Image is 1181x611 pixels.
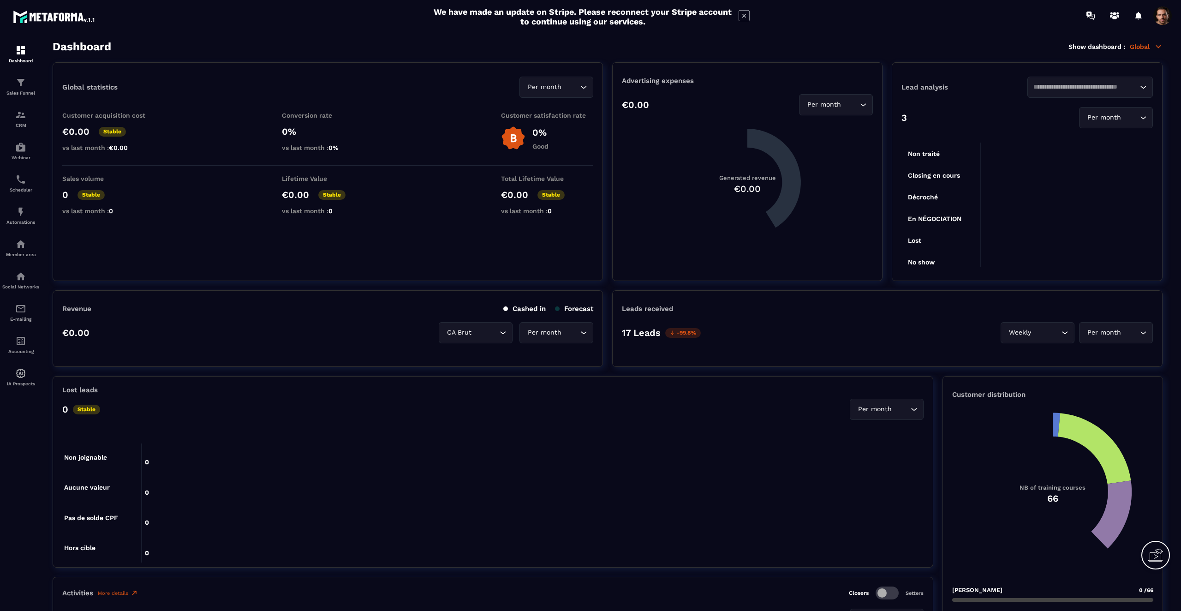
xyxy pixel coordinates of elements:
p: Member area [2,252,39,257]
tspan: Aucune valeur [64,484,110,491]
a: automationsautomationsAutomations [2,199,39,232]
img: social-network [15,271,26,282]
div: Search for option [439,322,513,343]
p: Advertising expenses [622,77,873,85]
p: IA Prospects [2,381,39,386]
tspan: Décroché [908,193,938,201]
tspan: Closing en cours [908,172,960,180]
span: €0.00 [109,144,128,151]
span: 0 [548,207,552,215]
p: Revenue [62,305,91,313]
img: automations [15,239,26,250]
img: automations [15,206,26,217]
span: 0 [328,207,333,215]
p: Total Lifetime Value [501,175,593,182]
tspan: Pas de solde CPF [64,514,118,521]
span: Per month [805,100,843,110]
p: €0.00 [622,99,649,110]
tspan: Non joignable [64,454,107,461]
img: scheduler [15,174,26,185]
img: automations [15,142,26,153]
p: Global [1130,42,1163,51]
p: Scheduler [2,187,39,192]
a: formationformationSales Funnel [2,70,39,102]
input: Search for option [1123,113,1138,123]
p: vs last month : [282,144,374,151]
p: €0.00 [62,126,89,137]
div: Search for option [519,322,593,343]
p: 0 [62,189,68,200]
input: Search for option [1123,328,1138,338]
p: vs last month : [282,207,374,215]
img: logo [13,8,96,25]
div: Search for option [850,399,924,420]
p: Global statistics [62,83,118,91]
a: formationformationDashboard [2,38,39,70]
p: 0% [532,127,549,138]
p: 0% [282,126,374,137]
tspan: Hors cible [64,544,95,551]
p: E-mailing [2,317,39,322]
img: formation [15,77,26,88]
h3: Dashboard [53,40,111,53]
p: 3 [901,112,907,123]
p: Setters [906,590,924,596]
p: Customer acquisition cost [62,112,155,119]
div: Search for option [1079,322,1153,343]
p: Stable [537,190,565,200]
p: Closers [849,590,869,596]
p: [PERSON_NAME] [952,587,1002,593]
p: Customer satisfaction rate [501,112,593,119]
p: €0.00 [62,327,89,338]
span: Per month [525,82,563,92]
span: Per month [1085,328,1123,338]
p: Customer distribution [952,390,1153,399]
div: Search for option [1027,77,1153,98]
p: vs last month : [62,144,155,151]
p: €0.00 [282,189,309,200]
div: Search for option [1079,107,1153,128]
p: Stable [78,190,105,200]
span: 0% [328,144,339,151]
a: automationsautomationsWebinar [2,135,39,167]
p: 17 Leads [622,327,661,338]
img: accountant [15,335,26,347]
p: Lost leads [62,386,98,394]
a: social-networksocial-networkSocial Networks [2,264,39,296]
p: Conversion rate [282,112,374,119]
div: Search for option [519,77,593,98]
input: Search for option [563,82,578,92]
input: Search for option [843,100,858,110]
div: Search for option [1001,322,1074,343]
p: Stable [73,405,100,414]
input: Search for option [1033,328,1059,338]
div: Search for option [799,94,873,115]
span: Per month [1085,113,1123,123]
input: Search for option [563,328,578,338]
p: €0.00 [501,189,528,200]
p: Show dashboard : [1068,43,1125,50]
p: Accounting [2,349,39,354]
p: Webinar [2,155,39,160]
img: formation [15,45,26,56]
a: automationsautomationsMember area [2,232,39,264]
p: Forecast [555,305,593,313]
p: Sales Funnel [2,90,39,96]
a: accountantaccountantAccounting [2,329,39,361]
p: Sales volume [62,175,155,182]
span: 0 [109,207,113,215]
p: Leads received [622,305,673,313]
img: automations [15,368,26,379]
p: Social Networks [2,284,39,289]
input: Search for option [1033,82,1138,92]
h2: We have made an update on Stripe. Please reconnect your Stripe account to continue using our serv... [431,7,734,26]
a: More details [98,589,138,597]
p: 0 [62,404,68,415]
span: 0 /66 [1139,587,1153,593]
input: Search for option [894,404,908,414]
a: emailemailE-mailing [2,296,39,329]
tspan: En NÉGOCIATION [908,215,961,222]
a: formationformationCRM [2,102,39,135]
p: Automations [2,220,39,225]
p: vs last month : [501,207,593,215]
